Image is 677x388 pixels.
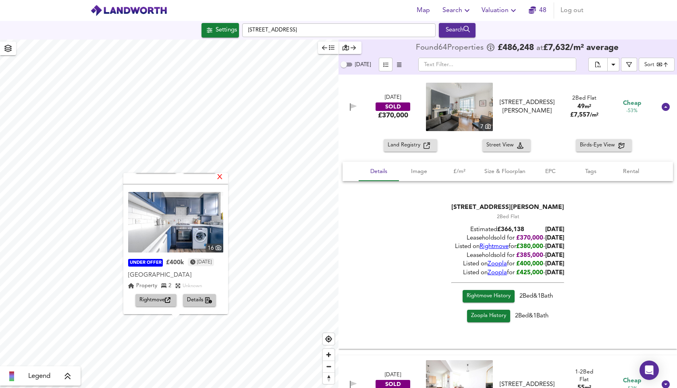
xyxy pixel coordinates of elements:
span: Cheap [623,99,641,108]
span: £ 7,632 / m² average [543,44,619,52]
span: Street View [486,141,517,150]
a: Zoopla [488,270,507,276]
span: Rental [616,167,646,177]
span: £ 370,000 [516,235,543,241]
span: £ 366,138 [497,227,524,233]
span: [DATE] [355,62,371,67]
input: Text Filter... [418,58,576,71]
span: [DATE] [545,235,564,241]
button: Reset bearing to north [323,372,334,384]
span: at [536,44,543,52]
span: Rightmove [139,296,172,305]
a: Zoopla History [467,310,510,322]
span: -53% [626,108,638,115]
div: £400k [166,259,184,267]
span: [DATE] [545,261,564,267]
span: Image [404,167,434,177]
div: Rightmove thinks this is a 2 bed but Zoopla states 1 bed, so we're showing you both here [570,368,598,376]
span: Log out [561,5,584,16]
div: Property [128,282,157,290]
div: 16 [206,244,223,252]
div: Leasehold sold for - [451,234,564,242]
span: Size & Floorplan [484,167,525,177]
div: Open Intercom Messenger [640,361,659,380]
div: 2 Bed & 1 Bath [451,290,564,310]
span: / m² [590,113,598,118]
div: [DATE]SOLD£370,000 property thumbnail 7 [STREET_ADDRESS][PERSON_NAME]2Bed Flat49m²£7,557/m² Cheap... [338,75,677,139]
button: Birds-Eye View [576,139,632,152]
span: £/m² [444,167,475,177]
button: Street View [482,139,531,152]
div: [GEOGRAPHIC_DATA] [128,272,223,280]
div: Sort [639,58,675,71]
div: [STREET_ADDRESS][PERSON_NAME] [497,98,557,116]
div: 2 Bed Flat [451,213,564,221]
button: Download Results [607,58,619,71]
div: [DATE] [385,371,401,379]
span: Rightmove History [467,292,511,301]
img: logo [90,4,167,17]
button: Log out [557,2,587,19]
div: X [216,174,223,181]
div: SOLD [376,102,410,111]
span: £ 380,000 [516,244,543,250]
span: £ 7,557 [570,112,598,118]
div: Listed on for - [451,243,564,251]
div: Listed on for - [451,260,564,268]
div: £370,000 [378,111,408,120]
button: Find my location [323,333,334,345]
span: [DATE] [545,270,564,276]
div: UNDER OFFER [128,259,163,267]
div: split button [588,58,619,71]
span: £425,000 [516,270,543,276]
a: Rightmove History [463,290,515,302]
span: EPC [535,167,566,177]
div: Sort [644,61,654,69]
button: Rightmove [135,294,177,307]
span: Map [413,5,433,16]
div: [STREET_ADDRESS][PERSON_NAME] [451,203,564,212]
div: 2 [161,282,171,290]
span: £ 385,000 [516,252,543,259]
button: Land Registry [384,139,437,152]
button: Zoom in [323,349,334,361]
a: Rightmove [480,244,509,250]
button: Valuation [478,2,521,19]
div: Leasehold sold for - [451,251,564,260]
span: Zoom out [323,361,334,372]
span: [DATE] [545,252,564,259]
span: [DATE] [545,244,564,250]
div: Settings [216,25,237,35]
div: Found 64 Propert ies [416,44,486,52]
div: [DATE] [385,94,401,102]
a: property thumbnail 7 [426,83,493,131]
span: Search [442,5,472,16]
div: [DATE]SOLD£370,000 property thumbnail 7 [STREET_ADDRESS][PERSON_NAME]2Bed Flat49m²£7,557/m² Cheap... [338,139,677,349]
a: 48 [529,5,546,16]
span: Details [187,296,212,305]
button: Map [410,2,436,19]
time: Thursday, June 26, 2025 at 4:32:06 PM [197,258,212,266]
span: Birds-Eye View [580,141,618,150]
span: Legend [28,371,50,381]
div: Bowling Green Street, London, SE11 [128,271,223,281]
span: Zoopla History [471,311,506,321]
button: Search [439,23,476,38]
button: 48 [525,2,550,19]
img: property thumbnail [128,192,223,252]
b: [DATE] [545,227,564,233]
div: 2 Bed & 1 Bath [451,310,564,325]
span: m² [585,104,591,109]
span: Land Registry [388,141,424,150]
span: £ 486,248 [498,44,534,52]
button: Settings [201,23,239,38]
div: Search [441,25,473,35]
div: Unknown [183,282,202,290]
span: 49 [577,104,585,110]
div: Estimated [451,225,564,234]
button: Zoom out [323,361,334,372]
span: Tags [575,167,606,177]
